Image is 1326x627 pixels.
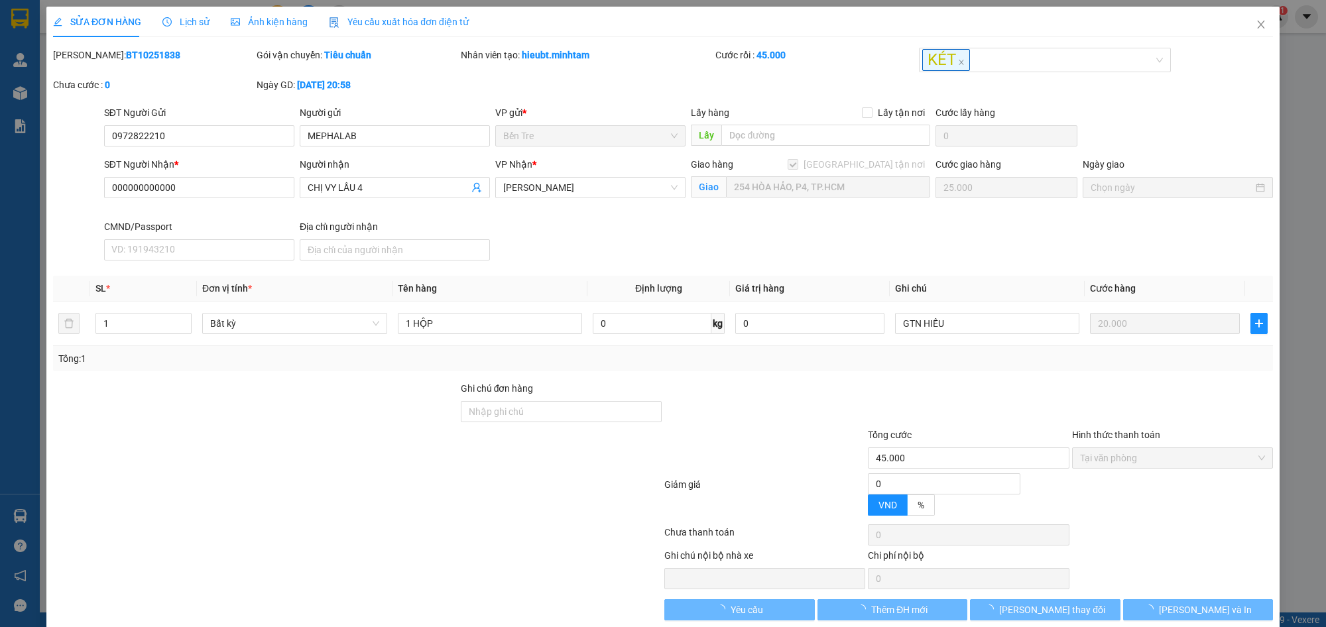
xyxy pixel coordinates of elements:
span: VP Nhận [495,159,532,170]
label: Cước lấy hàng [935,107,995,118]
span: [PERSON_NAME] và In [1159,602,1252,617]
span: Lấy [691,125,721,146]
div: SĐT Người Nhận [104,157,294,172]
button: plus [1250,313,1268,334]
span: edit [53,17,62,27]
span: kg [711,313,725,334]
span: Lịch sử [162,17,210,27]
div: Chi phí nội bộ [868,548,1069,568]
div: [PERSON_NAME]: [53,48,254,62]
span: VND [878,500,897,510]
div: Nhân viên tạo: [461,48,713,62]
span: Bất kỳ [210,313,379,333]
div: Người nhận [300,157,490,172]
div: VP gửi [495,105,686,120]
div: Gói vận chuyển: [257,48,457,62]
button: [PERSON_NAME] thay đổi [970,599,1120,620]
div: Cước rồi : [715,48,916,62]
b: 0 [105,80,110,90]
input: Cước lấy hàng [935,125,1077,146]
span: KÉT [922,49,970,71]
span: Thêm ĐH mới [871,602,928,617]
button: delete [58,313,80,334]
label: Hình thức thanh toán [1072,429,1160,440]
label: Cước giao hàng [935,159,1001,170]
span: Tên hàng [398,283,437,294]
b: [DATE] 20:58 [297,80,351,90]
div: Ngày GD: [257,78,457,92]
span: Yêu cầu xuất hóa đơn điện tử [329,17,469,27]
span: Đơn vị tính [202,283,252,294]
span: close [958,59,965,66]
input: Ghi chú đơn hàng [461,401,662,422]
span: loading [985,604,999,614]
span: Tổng cước [868,429,912,440]
span: Giao hàng [691,159,733,170]
input: Ngày giao [1091,180,1253,195]
div: Tổng: 1 [58,351,512,366]
span: SỬA ĐƠN HÀNG [53,17,141,27]
input: Giao tận nơi [726,176,930,198]
span: Cước hàng [1090,283,1136,294]
span: picture [231,17,240,27]
span: [GEOGRAPHIC_DATA] tận nơi [798,157,930,172]
input: VD: Bàn, Ghế [398,313,583,334]
span: user-add [471,182,482,193]
span: loading [1144,604,1159,614]
span: Lấy hàng [691,107,729,118]
button: Yêu cầu [664,599,815,620]
div: Ghi chú nội bộ nhà xe [664,548,865,568]
input: Dọc đường [721,125,930,146]
th: Ghi chú [890,276,1085,302]
span: % [918,500,924,510]
span: Yêu cầu [731,602,763,617]
span: loading [857,604,871,614]
span: Tại văn phòng [1080,448,1265,468]
span: plus [1251,318,1267,329]
button: [PERSON_NAME] và In [1123,599,1274,620]
div: Giảm giá [663,477,867,522]
span: Ảnh kiện hàng [231,17,308,27]
label: Ngày giao [1083,159,1124,170]
span: [PERSON_NAME] thay đổi [999,602,1105,617]
input: Cước giao hàng [935,177,1077,198]
div: Người gửi [300,105,490,120]
span: Giao [691,176,726,198]
input: Ghi Chú [895,313,1080,334]
img: icon [329,17,339,28]
span: SL [95,283,106,294]
span: Lấy tận nơi [873,105,930,120]
div: Chưa cước : [53,78,254,92]
button: Close [1242,7,1280,44]
b: 45.000 [756,50,786,60]
input: Địa chỉ của người nhận [300,239,490,260]
span: Bến Tre [503,126,678,146]
div: Chưa thanh toán [663,525,867,548]
button: Thêm ĐH mới [817,599,968,620]
div: SĐT Người Gửi [104,105,294,120]
input: 0 [1090,313,1239,334]
span: clock-circle [162,17,172,27]
b: Tiêu chuẩn [324,50,371,60]
b: hieubt.minhtam [522,50,589,60]
span: loading [716,604,731,614]
span: Giá trị hàng [735,283,784,294]
span: Định lượng [635,283,682,294]
b: BT10251838 [126,50,180,60]
div: CMND/Passport [104,219,294,234]
span: Hồ Chí Minh [503,178,678,198]
div: Địa chỉ người nhận [300,219,490,234]
span: close [1256,19,1266,30]
label: Ghi chú đơn hàng [461,383,534,394]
